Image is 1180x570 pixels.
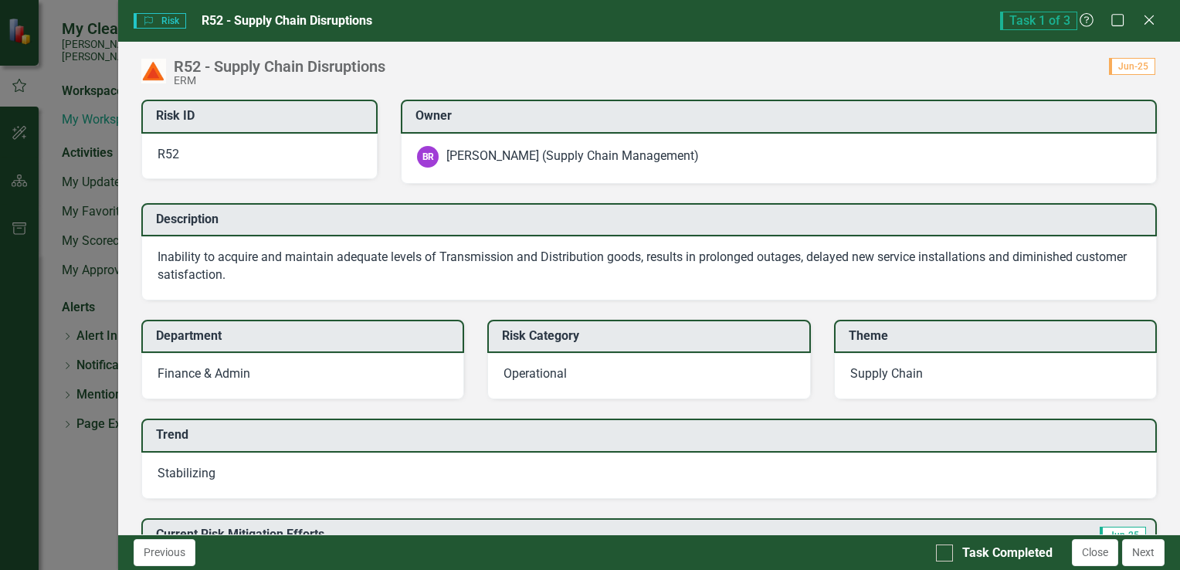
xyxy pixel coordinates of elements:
[134,539,195,566] button: Previous
[850,366,923,381] span: Supply Chain
[174,58,385,75] div: R52 - Supply Chain Disruptions
[962,545,1053,562] div: Task Completed
[158,147,179,161] span: R52
[202,13,372,28] span: R52 - Supply Chain Disruptions
[158,249,1127,282] span: Inability to acquire and maintain adequate levels of Transmission and Distribution goods, results...
[174,75,385,87] div: ERM
[1072,539,1118,566] button: Close
[446,148,699,165] div: [PERSON_NAME] (Supply Chain Management)
[417,146,439,168] div: BR
[1122,539,1165,566] button: Next
[849,329,1148,343] h3: Theme
[134,13,186,29] span: Risk
[158,366,250,381] span: Finance & Admin
[1109,58,1155,75] span: Jun-25
[504,366,567,381] span: Operational
[158,466,215,480] span: Stabilizing
[156,212,1148,226] h3: Description
[415,109,1148,123] h3: Owner
[1100,527,1146,544] span: Jun-25
[156,428,1148,442] h3: Trend
[141,59,166,83] img: Alert
[1000,12,1077,30] span: Task 1 of 3
[502,329,801,343] h3: Risk Category
[156,528,928,541] h3: Current Risk Mitigation Efforts
[156,329,455,343] h3: Department
[156,109,368,123] h3: Risk ID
